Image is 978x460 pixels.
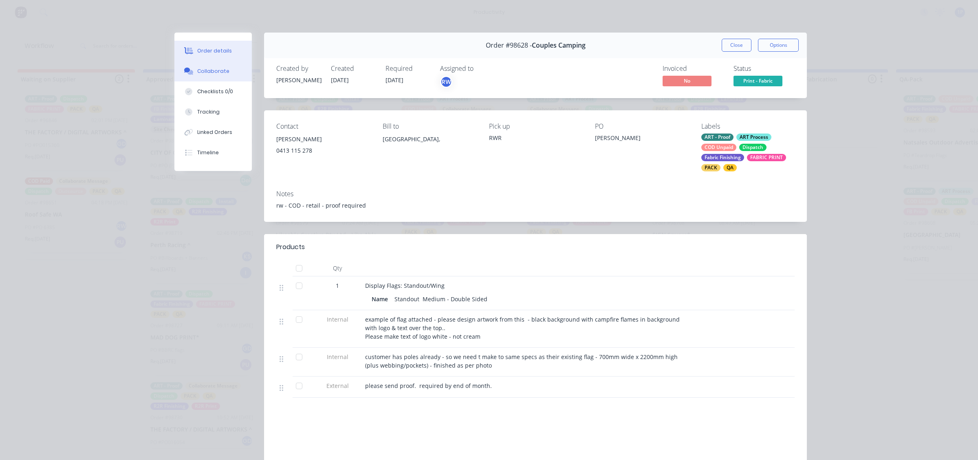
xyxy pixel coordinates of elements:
[532,42,586,49] span: Couples Camping
[701,134,733,141] div: ART - Proof
[313,260,362,276] div: Qty
[276,76,321,84] div: [PERSON_NAME]
[316,315,359,324] span: Internal
[197,149,219,156] div: Timeline
[336,281,339,290] span: 1
[331,76,349,84] span: [DATE]
[385,76,403,84] span: [DATE]
[391,293,491,305] div: Standout Medium - Double Sided
[372,293,391,305] div: Name
[739,144,767,151] div: Dispatch
[174,61,252,81] button: Collaborate
[385,65,430,72] div: Required
[701,144,736,151] div: COD Unpaid
[174,142,252,163] button: Timeline
[736,134,771,141] div: ART Process
[663,65,724,72] div: Invoiced
[276,201,795,210] div: rw - COD - retail - proof required
[663,76,711,86] span: No
[595,123,688,130] div: PO
[701,164,720,171] div: PACK
[440,76,452,88] button: RW
[701,123,795,130] div: Labels
[276,190,795,198] div: Notes
[733,65,795,72] div: Status
[174,122,252,142] button: Linked Orders
[276,145,370,156] div: 0413 115 278
[174,102,252,122] button: Tracking
[489,123,582,130] div: Pick up
[276,134,370,145] div: [PERSON_NAME]
[276,242,305,252] div: Products
[331,65,376,72] div: Created
[595,134,688,145] div: [PERSON_NAME]
[365,315,681,340] span: example of flag attached - please design artwork from this - black background with campfire flame...
[197,129,232,136] div: Linked Orders
[723,164,737,171] div: QA
[383,134,476,145] div: [GEOGRAPHIC_DATA],
[383,123,476,130] div: Bill to
[758,39,799,52] button: Options
[197,108,220,116] div: Tracking
[722,39,751,52] button: Close
[486,42,532,49] span: Order #98628 -
[733,76,782,86] span: Print - Fabric
[440,65,522,72] div: Assigned to
[701,154,744,161] div: Fabric Finishing
[276,123,370,130] div: Contact
[197,68,229,75] div: Collaborate
[174,41,252,61] button: Order details
[365,282,445,289] span: Display Flags: Standout/Wing
[733,76,782,88] button: Print - Fabric
[174,81,252,102] button: Checklists 0/0
[316,353,359,361] span: Internal
[197,88,233,95] div: Checklists 0/0
[383,134,476,160] div: [GEOGRAPHIC_DATA],
[316,381,359,390] span: External
[365,382,492,390] span: please send proof. required by end of month.
[747,154,786,161] div: FABRIC PRINT
[197,47,232,55] div: Order details
[489,134,582,142] div: RWR
[365,353,679,369] span: customer has poles already - so we need t make to same specs as their existing flag - 700mm wide ...
[276,134,370,160] div: [PERSON_NAME]0413 115 278
[276,65,321,72] div: Created by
